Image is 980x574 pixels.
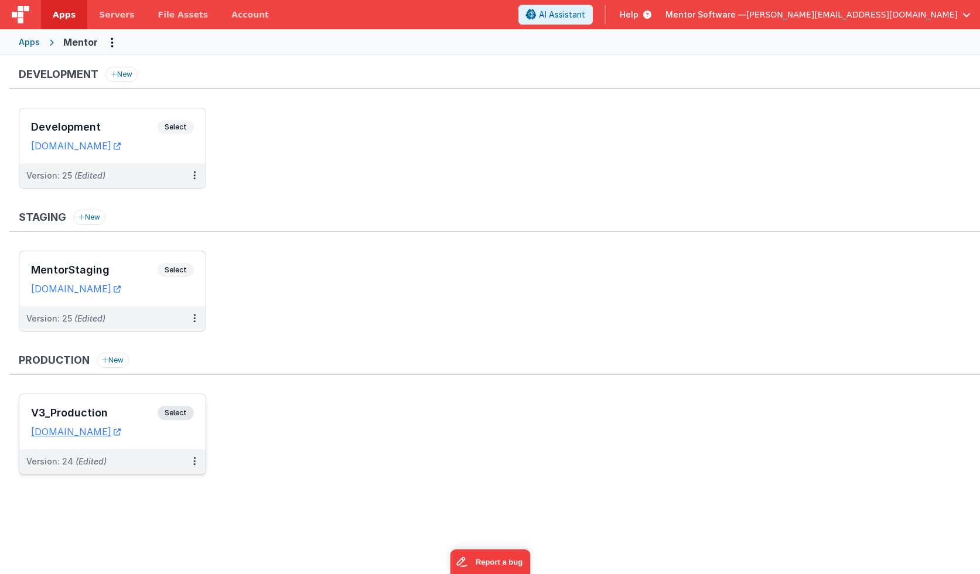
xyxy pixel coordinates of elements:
button: Options [103,33,121,52]
h3: Production [19,354,90,366]
div: Version: 24 [26,456,107,467]
iframe: Marker.io feedback button [450,549,530,574]
span: Select [158,263,194,277]
div: Mentor [63,35,98,49]
span: (Edited) [74,170,105,180]
h3: Staging [19,211,66,223]
a: [DOMAIN_NAME] [31,283,121,295]
span: Mentor Software — [665,9,746,20]
h3: Development [31,121,158,133]
button: New [105,67,138,82]
span: Apps [53,9,76,20]
span: Select [158,406,194,420]
button: New [73,210,105,225]
span: Select [158,120,194,134]
span: Servers [99,9,134,20]
h3: V3_Production [31,407,158,419]
div: Version: 25 [26,170,105,182]
div: Apps [19,36,40,48]
div: Version: 25 [26,313,105,324]
h3: MentorStaging [31,264,158,276]
h3: Development [19,69,98,80]
span: (Edited) [74,313,105,323]
span: File Assets [158,9,209,20]
button: Mentor Software — [PERSON_NAME][EMAIL_ADDRESS][DOMAIN_NAME] [665,9,971,20]
a: [DOMAIN_NAME] [31,426,121,438]
span: Help [620,9,638,20]
span: [PERSON_NAME][EMAIL_ADDRESS][DOMAIN_NAME] [746,9,958,20]
button: AI Assistant [518,5,593,25]
span: (Edited) [76,456,107,466]
a: [DOMAIN_NAME] [31,140,121,152]
button: New [97,353,129,368]
span: AI Assistant [539,9,585,20]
